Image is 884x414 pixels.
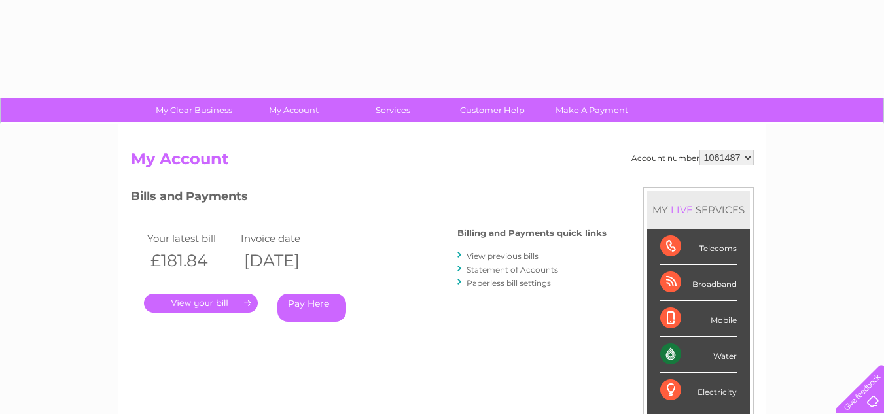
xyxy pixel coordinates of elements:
[660,265,737,301] div: Broadband
[339,98,447,122] a: Services
[660,373,737,409] div: Electricity
[131,187,607,210] h3: Bills and Payments
[144,247,238,274] th: £181.84
[467,265,558,275] a: Statement of Accounts
[660,301,737,337] div: Mobile
[631,150,754,165] div: Account number
[660,229,737,265] div: Telecoms
[438,98,546,122] a: Customer Help
[131,150,754,175] h2: My Account
[277,294,346,322] a: Pay Here
[660,337,737,373] div: Water
[238,230,332,247] td: Invoice date
[140,98,248,122] a: My Clear Business
[457,228,607,238] h4: Billing and Payments quick links
[467,278,551,288] a: Paperless bill settings
[538,98,646,122] a: Make A Payment
[144,294,258,313] a: .
[144,230,238,247] td: Your latest bill
[238,247,332,274] th: [DATE]
[668,203,696,216] div: LIVE
[467,251,539,261] a: View previous bills
[647,191,750,228] div: MY SERVICES
[239,98,347,122] a: My Account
